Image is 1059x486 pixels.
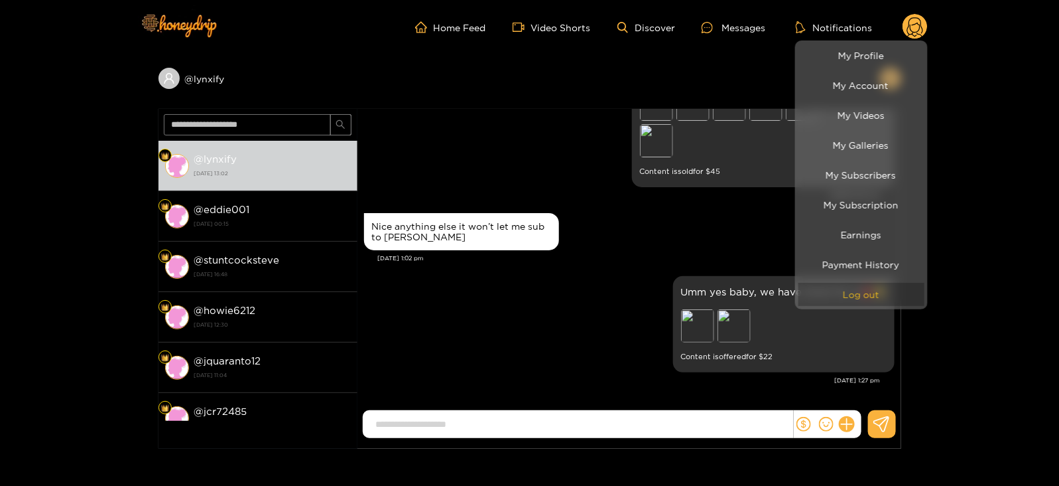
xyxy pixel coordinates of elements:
[798,223,924,246] a: Earnings
[798,253,924,276] a: Payment History
[798,104,924,127] a: My Videos
[798,133,924,157] a: My Galleries
[798,283,924,306] button: Log out
[798,193,924,216] a: My Subscription
[798,163,924,187] a: My Subscribers
[798,44,924,67] a: My Profile
[798,74,924,97] a: My Account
